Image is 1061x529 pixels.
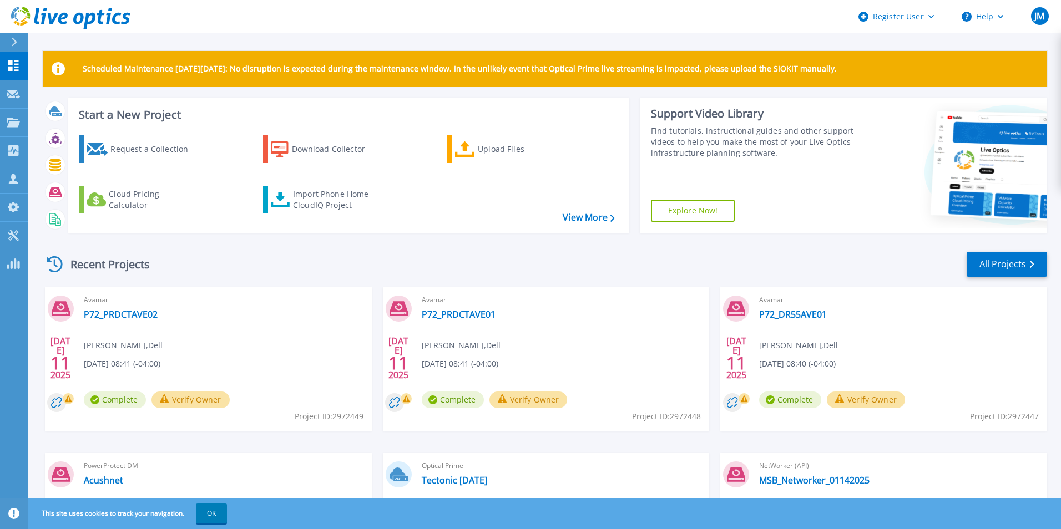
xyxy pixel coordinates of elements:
[632,410,701,423] span: Project ID: 2972448
[1034,12,1044,21] span: JM
[759,391,821,408] span: Complete
[651,106,858,121] div: Support Video Library
[726,358,746,368] span: 11
[293,189,380,211] div: Import Phone Home CloudIQ Project
[563,212,614,223] a: View More
[196,503,227,523] button: OK
[422,460,703,472] span: Optical Prime
[422,391,484,408] span: Complete
[109,189,198,211] div: Cloud Pricing Calculator
[79,186,203,213] a: Cloud Pricing Calculator
[759,475,870,486] a: MSB_Networker_01142025
[651,125,858,159] div: Find tutorials, instructional guides and other support videos to help you make the most of your L...
[422,358,498,370] span: [DATE] 08:41 (-04:00)
[79,109,614,121] h3: Start a New Project
[759,460,1040,472] span: NetWorker (API)
[759,294,1040,306] span: Avamar
[50,338,71,378] div: [DATE] 2025
[292,138,381,160] div: Download Collector
[970,410,1039,423] span: Project ID: 2972447
[84,391,146,408] span: Complete
[263,135,387,163] a: Download Collector
[110,138,199,160] div: Request a Collection
[84,309,158,320] a: P72_PRDCTAVE02
[422,309,496,320] a: P72_PRDCTAVE01
[79,135,203,163] a: Request a Collection
[447,135,571,163] a: Upload Files
[759,309,827,320] a: P72_DR55AVE01
[651,200,735,222] a: Explore Now!
[489,391,568,408] button: Verify Owner
[84,294,365,306] span: Avamar
[967,252,1047,277] a: All Projects
[759,339,838,352] span: [PERSON_NAME] , Dell
[422,339,501,352] span: [PERSON_NAME] , Dell
[478,138,567,160] div: Upload Files
[422,294,703,306] span: Avamar
[759,358,836,370] span: [DATE] 08:40 (-04:00)
[388,338,409,378] div: [DATE] 2025
[84,358,160,370] span: [DATE] 08:41 (-04:00)
[84,475,123,486] a: Acushnet
[84,460,365,472] span: PowerProtect DM
[83,64,837,73] p: Scheduled Maintenance [DATE][DATE]: No disruption is expected during the maintenance window. In t...
[295,410,363,423] span: Project ID: 2972449
[151,391,230,408] button: Verify Owner
[726,338,747,378] div: [DATE] 2025
[422,475,487,486] a: Tectonic [DATE]
[31,503,227,523] span: This site uses cookies to track your navigation.
[827,391,905,408] button: Verify Owner
[50,358,70,368] span: 11
[84,339,163,352] span: [PERSON_NAME] , Dell
[43,251,165,278] div: Recent Projects
[388,358,408,368] span: 11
